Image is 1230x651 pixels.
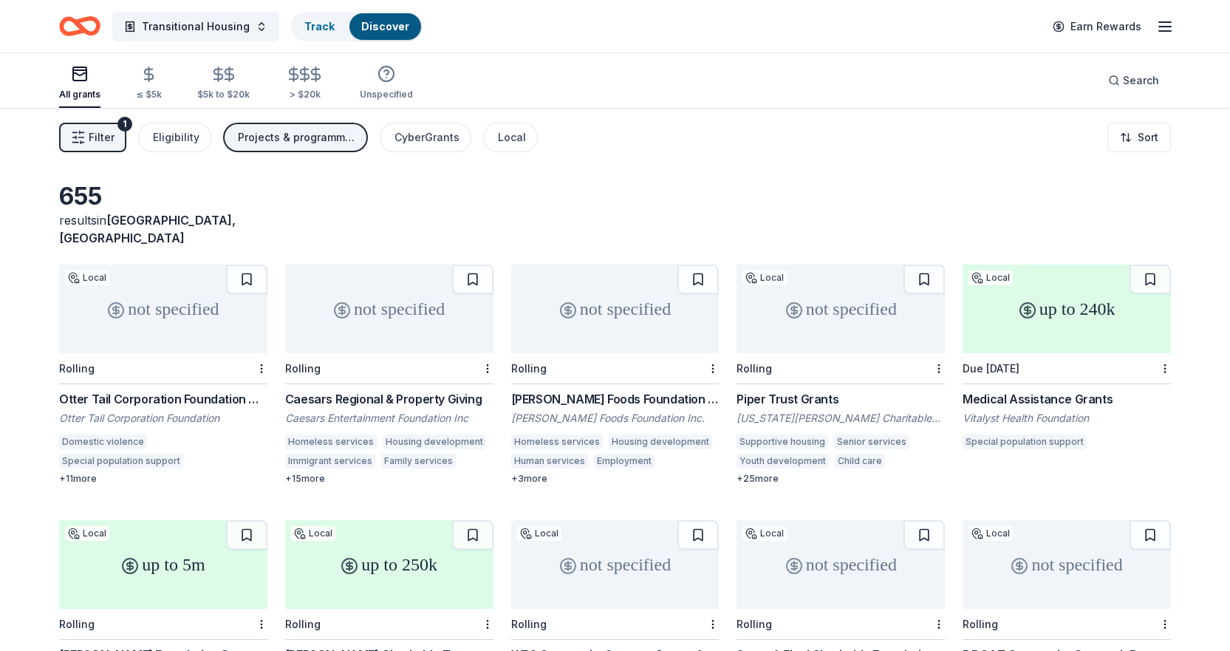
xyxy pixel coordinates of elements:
div: Local [65,270,109,285]
div: Local [742,526,787,541]
div: Rolling [737,618,772,630]
div: Local [291,526,335,541]
button: All grants [59,59,100,108]
div: Housing development [383,434,486,449]
div: Rolling [963,618,998,630]
div: Vitalyst Health Foundation [963,411,1171,426]
div: + 3 more [511,473,720,485]
div: Human services [511,454,588,468]
div: ≤ $5k [136,89,162,100]
div: Special population support [963,434,1087,449]
a: Discover [361,20,409,33]
div: Local [968,270,1013,285]
a: not specifiedLocalRollingOtter Tail Corporation Foundation Grant ProgramOtter Tail Corporation Fo... [59,265,267,485]
div: Child care [835,454,885,468]
div: Special population support [59,454,183,468]
div: not specified [737,265,945,353]
div: Domestic violence [59,434,147,449]
button: Transitional Housing [112,12,279,41]
span: Sort [1138,129,1158,146]
div: not specified [737,520,945,609]
div: [PERSON_NAME] Foods Foundation Inc. [511,411,720,426]
div: 655 [59,182,267,211]
div: up to 250k [285,520,493,609]
button: Sort [1107,123,1171,152]
div: Piper Trust Grants [737,390,945,408]
div: [PERSON_NAME] Foods Foundation Grant [511,390,720,408]
div: not specified [963,520,1171,609]
div: Caesars Regional & Property Giving [285,390,493,408]
span: Search [1123,72,1159,89]
div: > $20k [285,89,324,100]
div: + 25 more [737,473,945,485]
div: Caesars Entertainment Foundation Inc [285,411,493,426]
a: Track [304,20,335,33]
div: Local [498,129,526,146]
div: Eligibility [153,129,199,146]
div: Local [968,526,1013,541]
div: [US_STATE][PERSON_NAME] Charitable Trust [737,411,945,426]
button: TrackDiscover [291,12,423,41]
div: Due [DATE] [963,362,1019,375]
div: not specified [511,265,720,353]
div: Otter Tail Corporation Foundation Grant Program [59,390,267,408]
div: Senior services [834,434,909,449]
span: Transitional Housing [142,18,250,35]
button: ≤ $5k [136,60,162,108]
div: Rolling [59,362,95,375]
a: Earn Rewards [1044,13,1150,40]
button: Search [1096,66,1171,95]
button: Eligibility [138,123,211,152]
a: up to 240kLocalDue [DATE]Medical Assistance GrantsVitalyst Health FoundationSpecial population su... [963,265,1171,454]
div: not specified [511,520,720,609]
div: Rolling [285,618,321,630]
div: not specified [285,265,493,353]
div: Supportive housing [737,434,828,449]
a: Home [59,9,100,44]
div: Local [517,526,561,541]
span: [GEOGRAPHIC_DATA], [GEOGRAPHIC_DATA] [59,213,236,245]
div: Rolling [511,362,547,375]
button: Filter1 [59,123,126,152]
div: Rolling [737,362,772,375]
div: Rolling [285,362,321,375]
div: Local [742,270,787,285]
div: + 11 more [59,473,267,485]
div: results [59,211,267,247]
div: Homeless services [511,434,603,449]
span: in [59,213,236,245]
div: Rolling [59,618,95,630]
button: Unspecified [360,59,413,108]
div: Housing development [609,434,712,449]
div: Local [65,526,109,541]
div: Homeless services [285,434,377,449]
div: 1 [117,117,132,132]
div: All grants [59,89,100,100]
a: not specifiedLocalRollingPiper Trust Grants[US_STATE][PERSON_NAME] Charitable TrustSupportive hou... [737,265,945,485]
div: CyberGrants [394,129,459,146]
div: Immigrant services [285,454,375,468]
span: Filter [89,129,115,146]
div: up to 5m [59,520,267,609]
button: > $20k [285,60,324,108]
div: + 15 more [285,473,493,485]
div: Projects & programming, General operations [238,129,356,146]
a: not specifiedRollingCaesars Regional & Property GivingCaesars Entertainment Foundation IncHomeles... [285,265,493,485]
div: up to 240k [963,265,1171,353]
div: Rolling [511,618,547,630]
button: Local [483,123,538,152]
div: Family services [381,454,456,468]
div: Youth development [737,454,829,468]
button: Projects & programming, General operations [223,123,368,152]
div: Unspecified [360,89,413,100]
div: Otter Tail Corporation Foundation [59,411,267,426]
div: Employment [594,454,655,468]
div: not specified [59,265,267,353]
button: $5k to $20k [197,60,250,108]
div: $5k to $20k [197,89,250,100]
a: not specifiedRolling[PERSON_NAME] Foods Foundation Grant[PERSON_NAME] Foods Foundation Inc.Homele... [511,265,720,485]
div: Medical Assistance Grants [963,390,1171,408]
button: CyberGrants [380,123,471,152]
